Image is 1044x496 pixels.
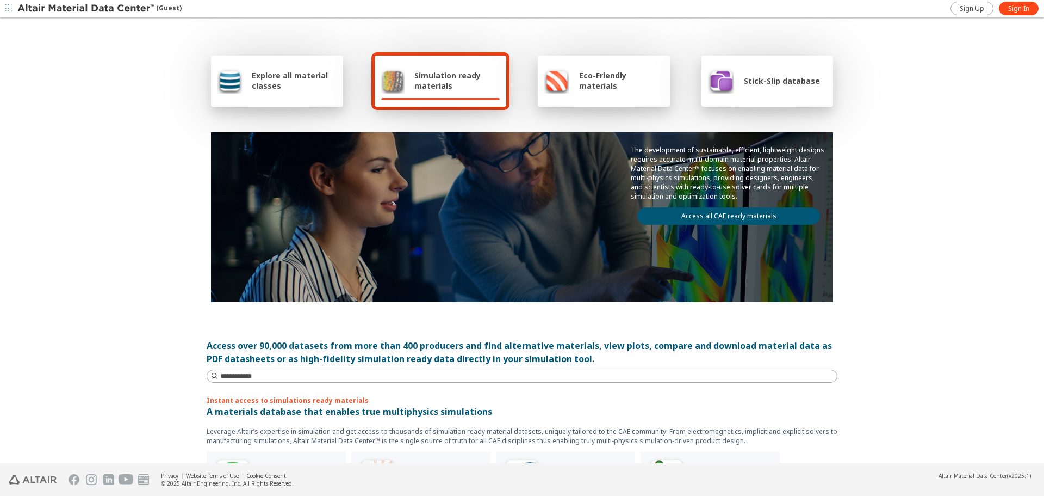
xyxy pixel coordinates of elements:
[960,4,984,13] span: Sign Up
[544,68,569,94] img: Eco-Friendly materials
[17,3,156,14] img: Altair Material Data Center
[17,3,182,14] div: (Guest)
[939,472,1031,480] div: (v2025.1)
[186,472,239,480] a: Website Terms of Use
[999,2,1039,15] a: Sign In
[708,68,734,94] img: Stick-Slip database
[939,472,1007,480] span: Altair Material Data Center
[381,68,405,94] img: Simulation ready materials
[246,472,286,480] a: Cookie Consent
[637,207,820,225] a: Access all CAE ready materials
[207,396,837,405] p: Instant access to simulations ready materials
[414,70,500,91] span: Simulation ready materials
[252,70,337,91] span: Explore all material classes
[207,339,837,365] div: Access over 90,000 datasets from more than 400 producers and find alternative materials, view plo...
[207,427,837,445] p: Leverage Altair’s expertise in simulation and get access to thousands of simulation ready materia...
[161,480,294,487] div: © 2025 Altair Engineering, Inc. All Rights Reserved.
[1008,4,1029,13] span: Sign In
[631,145,826,201] p: The development of sustainable, efficient, lightweight designs requires accurate multi-domain mat...
[161,472,178,480] a: Privacy
[744,76,820,86] span: Stick-Slip database
[579,70,663,91] span: Eco-Friendly materials
[9,475,57,485] img: Altair Engineering
[950,2,993,15] a: Sign Up
[207,405,837,418] p: A materials database that enables true multiphysics simulations
[217,68,242,94] img: Explore all material classes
